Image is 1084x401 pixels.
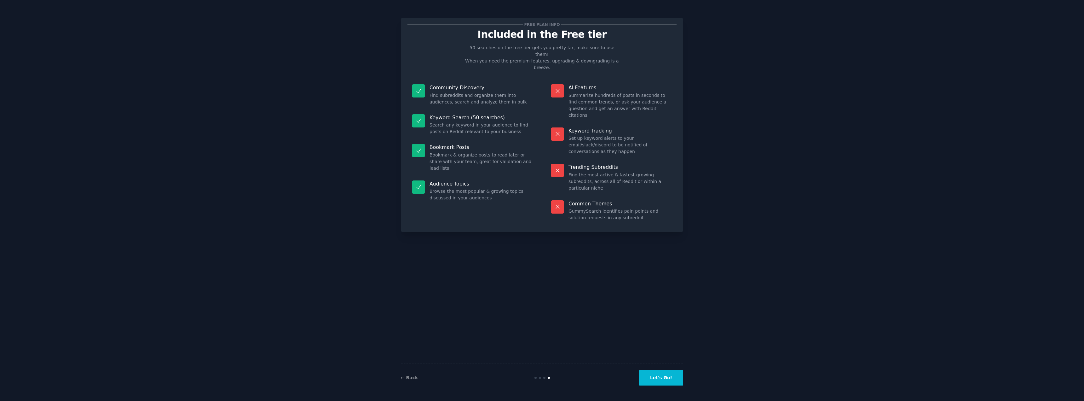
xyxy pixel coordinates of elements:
[523,21,561,28] span: Free plan info
[430,92,533,105] dd: Find subreddits and organize them into audiences, search and analyze them in bulk
[430,152,533,172] dd: Bookmark & organize posts to read later or share with your team, great for validation and lead lists
[568,127,672,134] p: Keyword Tracking
[430,144,533,150] p: Bookmark Posts
[430,114,533,121] p: Keyword Search (50 searches)
[430,122,533,135] dd: Search any keyword in your audience to find posts on Reddit relevant to your business
[430,188,533,201] dd: Browse the most popular & growing topics discussed in your audiences
[568,208,672,221] dd: GummySearch identifies pain points and solution requests in any subreddit
[430,84,533,91] p: Community Discovery
[401,375,418,380] a: ← Back
[568,164,672,170] p: Trending Subreddits
[407,29,677,40] p: Included in the Free tier
[568,200,672,207] p: Common Themes
[568,92,672,119] dd: Summarize hundreds of posts in seconds to find common trends, or ask your audience a question and...
[430,180,533,187] p: Audience Topics
[639,370,683,386] button: Let's Go!
[463,44,621,71] p: 50 searches on the free tier gets you pretty far, make sure to use them! When you need the premiu...
[568,172,672,192] dd: Find the most active & fastest-growing subreddits, across all of Reddit or within a particular niche
[568,84,672,91] p: AI Features
[568,135,672,155] dd: Set up keyword alerts to your email/slack/discord to be notified of conversations as they happen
